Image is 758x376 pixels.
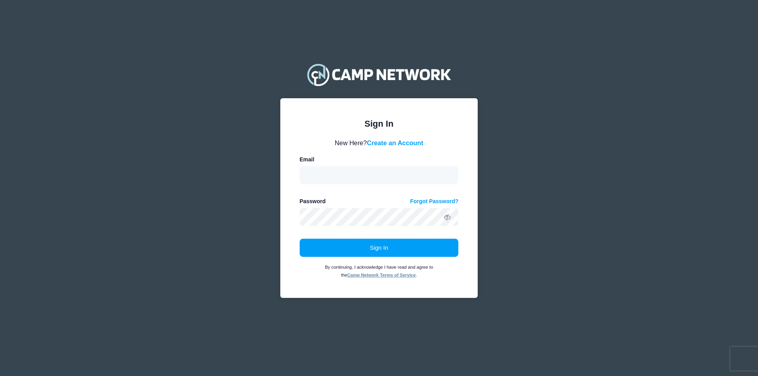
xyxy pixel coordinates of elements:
button: Sign In [300,239,459,257]
a: Camp Network Terms of Service [347,273,416,277]
label: Email [300,155,314,164]
label: Password [300,197,326,206]
div: New Here? [300,138,459,148]
a: Forgot Password? [410,197,459,206]
small: By continuing, I acknowledge I have read and agree to the . [325,265,433,277]
a: Create an Account [367,139,423,146]
div: Sign In [300,117,459,130]
img: Camp Network [304,59,454,90]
